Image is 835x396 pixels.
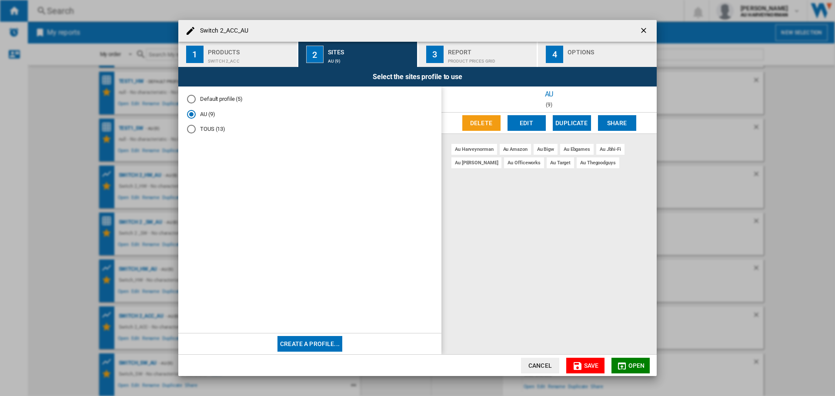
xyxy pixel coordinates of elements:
div: Select the sites profile to use [178,67,657,87]
div: au [PERSON_NAME] [451,157,501,168]
div: au thegoodguys [577,157,619,168]
button: Share [598,115,636,131]
h4: Switch 2_ACC_AU [196,27,249,35]
div: au officeworks [504,157,544,168]
div: au ebgames [560,144,594,155]
div: Report [448,45,534,54]
div: au amazon [500,144,531,155]
div: Options [568,45,653,54]
div: au jbhi-fi [596,144,625,155]
button: Edit [508,115,546,131]
button: Open [611,358,650,373]
div: au bigw [534,144,558,155]
button: Delete [462,115,501,131]
button: 4 Options [538,42,657,67]
div: Sites [328,45,414,54]
button: 1 Products Switch 2_ACC [178,42,298,67]
div: (9) [441,102,657,108]
div: au harveynorman [451,144,497,155]
ng-md-icon: getI18NText('BUTTONS.CLOSE_DIALOG') [639,26,650,37]
div: AU [441,87,657,102]
div: Product prices grid [448,54,534,63]
md-radio-button: AU (9) [187,110,433,118]
div: Switch 2_ACC [208,54,294,63]
span: Save [584,362,599,369]
div: AU (9) [328,54,414,63]
div: Products [208,45,294,54]
md-radio-button: Default profile (5) [187,95,433,103]
button: 3 Report Product prices grid [418,42,538,67]
div: 1 [186,46,204,63]
div: au target [547,157,574,168]
md-radio-button: TOUS (13) [187,125,433,133]
div: 3 [426,46,444,63]
span: Open [628,362,645,369]
button: 2 Sites AU (9) [298,42,418,67]
button: Cancel [521,358,559,373]
button: Create a profile... [277,336,342,352]
button: getI18NText('BUTTONS.CLOSE_DIALOG') [636,22,653,40]
button: Save [566,358,605,373]
div: 4 [546,46,563,63]
div: 2 [306,46,324,63]
button: Duplicate [553,115,591,131]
